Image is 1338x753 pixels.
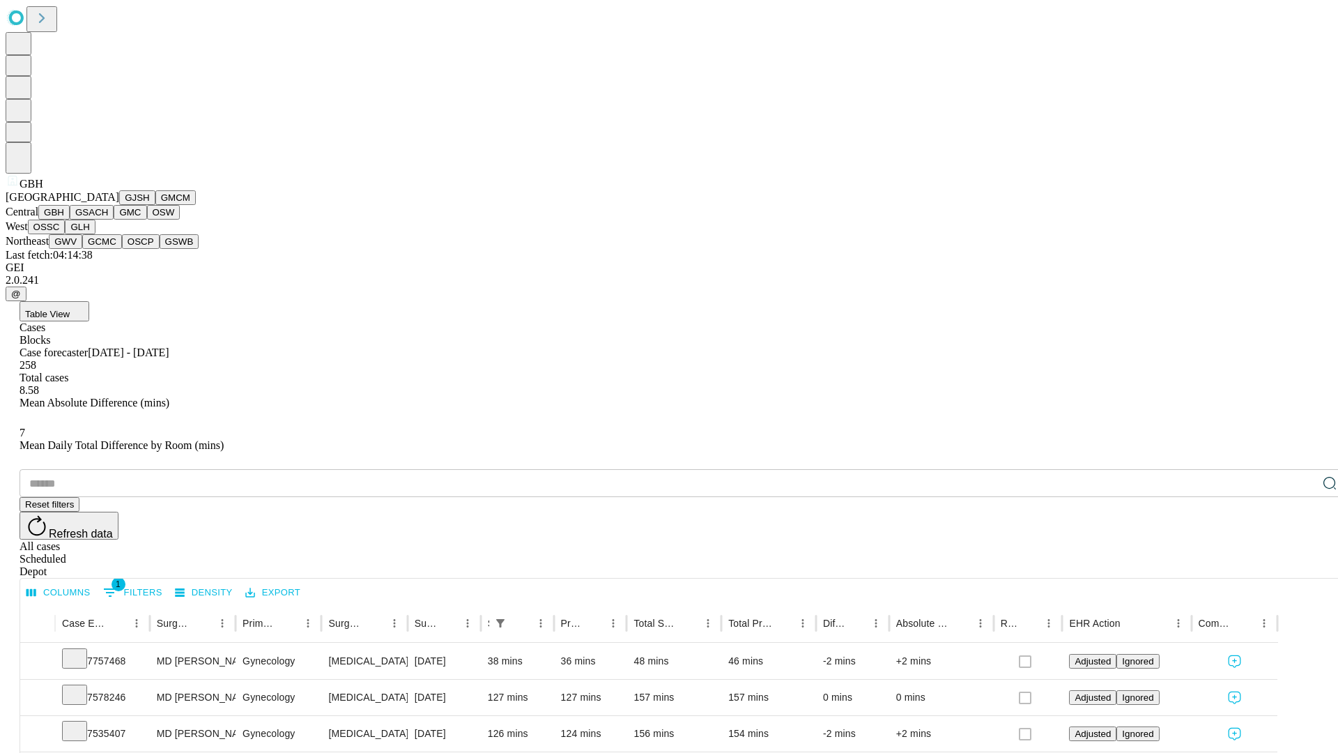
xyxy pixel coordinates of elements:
[119,190,155,205] button: GJSH
[111,577,125,591] span: 1
[82,234,122,249] button: GCMC
[157,680,229,715] div: MD [PERSON_NAME] [PERSON_NAME]
[1020,614,1039,633] button: Sort
[6,220,28,232] span: West
[62,680,143,715] div: 7578246
[6,235,49,247] span: Northeast
[62,618,106,629] div: Case Epic Id
[160,234,199,249] button: GSWB
[847,614,866,633] button: Sort
[1116,727,1159,741] button: Ignored
[584,614,603,633] button: Sort
[951,614,971,633] button: Sort
[20,347,88,358] span: Case forecaster
[193,614,213,633] button: Sort
[157,716,229,752] div: MD [PERSON_NAME] [PERSON_NAME]
[1122,692,1153,703] span: Ignored
[20,384,39,396] span: 8.58
[415,680,474,715] div: [DATE]
[1069,654,1116,669] button: Adjusted
[243,716,314,752] div: Gynecology
[38,205,70,220] button: GBH
[1122,656,1153,667] span: Ignored
[328,716,400,752] div: [MEDICAL_DATA] [MEDICAL_DATA] REMOVAL TUBES AND/OR OVARIES FOR UTERUS 250GM OR LESS
[6,191,119,203] span: [GEOGRAPHIC_DATA]
[458,614,477,633] button: Menu
[213,614,232,633] button: Menu
[415,716,474,752] div: [DATE]
[415,644,474,679] div: [DATE]
[1069,618,1120,629] div: EHR Action
[25,309,70,319] span: Table View
[1001,618,1019,629] div: Resolved in EHR
[1254,614,1274,633] button: Menu
[147,205,180,220] button: OSW
[728,644,809,679] div: 46 mins
[561,644,620,679] div: 36 mins
[20,301,89,321] button: Table View
[6,249,93,261] span: Last fetch: 04:14:38
[20,359,36,371] span: 258
[793,614,813,633] button: Menu
[415,618,437,629] div: Surgery Date
[728,680,809,715] div: 157 mins
[896,680,987,715] div: 0 mins
[1235,614,1254,633] button: Sort
[127,614,146,633] button: Menu
[1122,729,1153,739] span: Ignored
[491,614,510,633] div: 1 active filter
[823,618,845,629] div: Difference
[20,397,169,409] span: Mean Absolute Difference (mins)
[698,614,718,633] button: Menu
[728,618,772,629] div: Total Predicted Duration
[1199,618,1233,629] div: Comments
[491,614,510,633] button: Show filters
[122,234,160,249] button: OSCP
[1075,656,1111,667] span: Adjusted
[328,618,363,629] div: Surgery Name
[512,614,531,633] button: Sort
[328,644,400,679] div: [MEDICAL_DATA] WITH [MEDICAL_DATA] AND/OR [MEDICAL_DATA] WITH OR WITHOUT D&C
[243,618,277,629] div: Primary Service
[27,650,48,674] button: Expand
[896,644,987,679] div: +2 mins
[70,205,114,220] button: GSACH
[971,614,990,633] button: Menu
[561,680,620,715] div: 127 mins
[385,614,404,633] button: Menu
[243,680,314,715] div: Gynecology
[679,614,698,633] button: Sort
[1116,690,1159,705] button: Ignored
[49,234,82,249] button: GWV
[531,614,551,633] button: Menu
[6,206,38,218] span: Central
[49,528,113,540] span: Refresh data
[488,618,489,629] div: Scheduled In Room Duration
[114,205,146,220] button: GMC
[896,716,987,752] div: +2 mins
[633,680,714,715] div: 157 mins
[866,614,886,633] button: Menu
[561,618,583,629] div: Predicted In Room Duration
[488,680,547,715] div: 127 mins
[155,190,196,205] button: GMCM
[488,644,547,679] div: 38 mins
[23,582,94,604] button: Select columns
[65,220,95,234] button: GLH
[6,287,26,301] button: @
[823,716,882,752] div: -2 mins
[88,347,169,358] span: [DATE] - [DATE]
[823,644,882,679] div: -2 mins
[25,499,74,510] span: Reset filters
[20,497,79,512] button: Reset filters
[298,614,318,633] button: Menu
[20,427,25,439] span: 7
[107,614,127,633] button: Sort
[823,680,882,715] div: 0 mins
[896,618,950,629] div: Absolute Difference
[561,716,620,752] div: 124 mins
[242,582,304,604] button: Export
[1169,614,1188,633] button: Menu
[62,716,143,752] div: 7535407
[1039,614,1059,633] button: Menu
